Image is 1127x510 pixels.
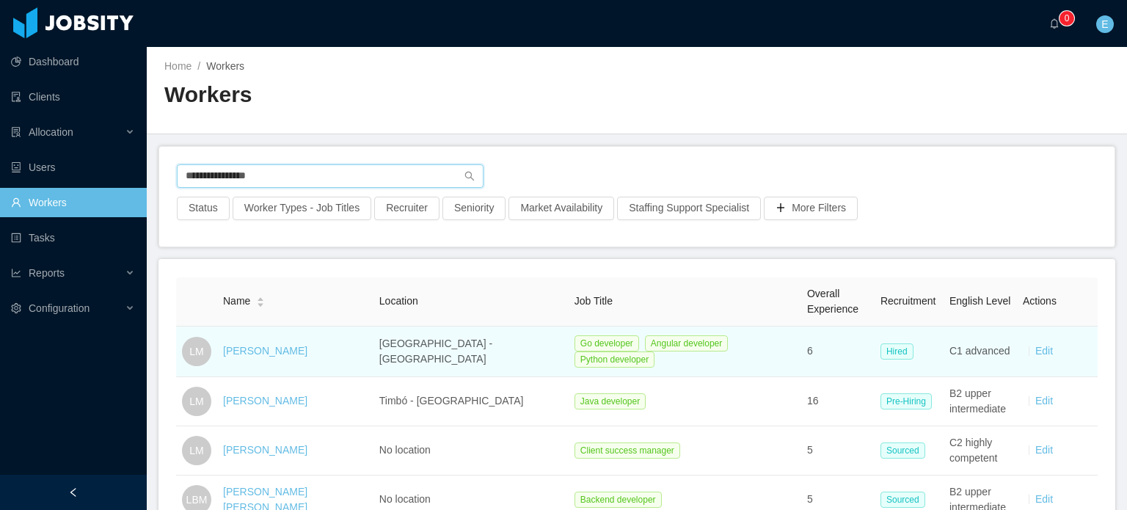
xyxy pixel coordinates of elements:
[617,197,761,220] button: Staffing Support Specialist
[374,197,440,220] button: Recruiter
[801,377,875,426] td: 16
[1035,444,1053,456] a: Edit
[11,223,135,252] a: icon: profileTasks
[801,426,875,476] td: 5
[223,345,307,357] a: [PERSON_NAME]
[11,303,21,313] i: icon: setting
[575,351,654,368] span: Python developer
[11,153,135,182] a: icon: robotUsers
[880,395,938,407] a: Pre-Hiring
[880,393,932,409] span: Pre-Hiring
[223,444,307,456] a: [PERSON_NAME]
[880,444,931,456] a: Sourced
[944,327,1017,377] td: C1 advanced
[373,426,569,476] td: No location
[177,197,230,220] button: Status
[373,377,569,426] td: Timbó - [GEOGRAPHIC_DATA]
[11,127,21,137] i: icon: solution
[223,294,250,309] span: Name
[164,60,192,72] a: Home
[880,492,925,508] span: Sourced
[379,295,418,307] span: Location
[575,442,680,459] span: Client success manager
[29,126,73,138] span: Allocation
[189,436,203,465] span: LM
[373,327,569,377] td: [GEOGRAPHIC_DATA] - [GEOGRAPHIC_DATA]
[464,171,475,181] i: icon: search
[807,288,858,315] span: Overall Experience
[1035,345,1053,357] a: Edit
[575,393,646,409] span: Java developer
[164,80,637,110] h2: Workers
[575,492,662,508] span: Backend developer
[1035,493,1053,505] a: Edit
[197,60,200,72] span: /
[575,295,613,307] span: Job Title
[11,82,135,112] a: icon: auditClients
[1101,15,1108,33] span: E
[189,337,203,366] span: LM
[575,335,639,351] span: Go developer
[257,296,265,300] i: icon: caret-up
[645,335,728,351] span: Angular developer
[223,395,307,407] a: [PERSON_NAME]
[11,47,135,76] a: icon: pie-chartDashboard
[11,268,21,278] i: icon: line-chart
[257,301,265,305] i: icon: caret-down
[29,302,90,314] span: Configuration
[880,442,925,459] span: Sourced
[256,295,265,305] div: Sort
[206,60,244,72] span: Workers
[944,377,1017,426] td: B2 upper intermediate
[949,295,1010,307] span: English Level
[508,197,614,220] button: Market Availability
[233,197,371,220] button: Worker Types - Job Titles
[29,267,65,279] span: Reports
[442,197,506,220] button: Seniority
[1035,395,1053,407] a: Edit
[1059,11,1074,26] sup: 0
[880,345,919,357] a: Hired
[880,493,931,505] a: Sourced
[11,188,135,217] a: icon: userWorkers
[764,197,858,220] button: icon: plusMore Filters
[1023,295,1057,307] span: Actions
[880,295,935,307] span: Recruitment
[880,343,913,360] span: Hired
[801,327,875,377] td: 6
[189,387,203,416] span: LM
[1049,18,1059,29] i: icon: bell
[944,426,1017,476] td: C2 highly competent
